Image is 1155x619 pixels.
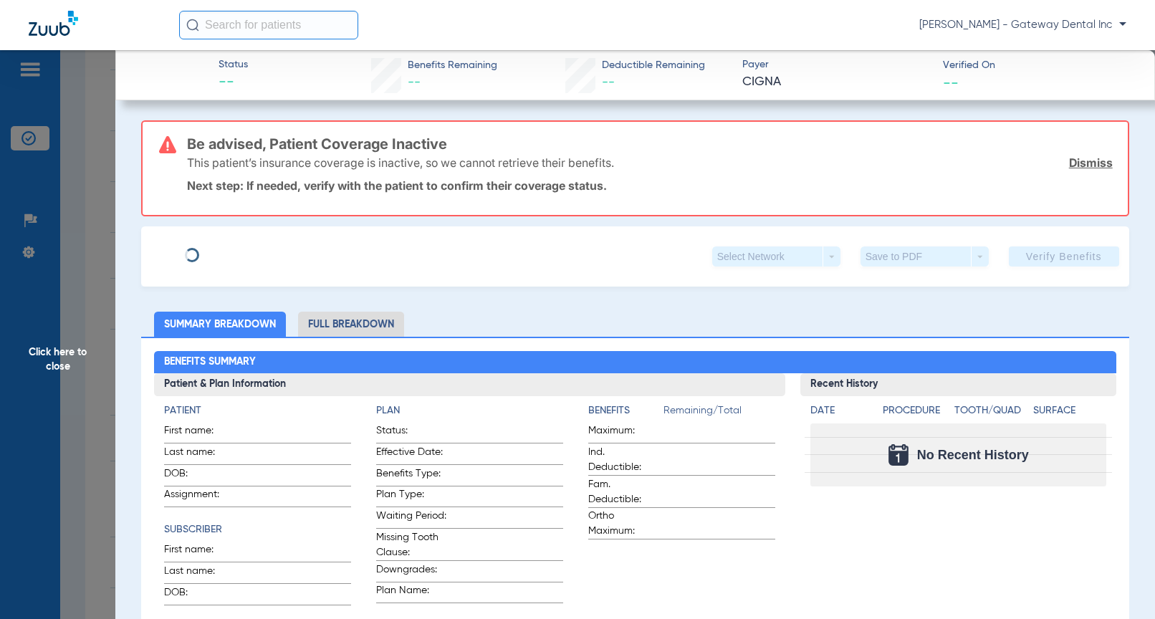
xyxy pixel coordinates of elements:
[376,530,446,560] span: Missing Tooth Clause:
[588,403,663,423] app-breakdown-title: Benefits
[154,312,286,337] li: Summary Breakdown
[376,562,446,582] span: Downgrades:
[888,444,909,466] img: Calendar
[164,403,351,418] h4: Patient
[1083,550,1155,619] iframe: Chat Widget
[376,445,446,464] span: Effective Date:
[408,58,497,73] span: Benefits Remaining
[376,466,446,486] span: Benefits Type:
[187,155,614,170] p: This patient’s insurance coverage is inactive, so we cannot retrieve their benefits.
[588,403,663,418] h4: Benefits
[154,351,1116,374] h2: Benefits Summary
[164,445,234,464] span: Last name:
[588,423,658,443] span: Maximum:
[376,423,446,443] span: Status:
[1069,155,1113,170] a: Dismiss
[602,76,615,89] span: --
[943,75,959,90] span: --
[408,76,421,89] span: --
[164,585,234,605] span: DOB:
[164,564,234,583] span: Last name:
[883,403,949,423] app-breakdown-title: Procedure
[917,448,1029,462] span: No Recent History
[742,57,931,72] span: Payer
[1033,403,1107,418] h4: Surface
[954,403,1028,423] app-breakdown-title: Tooth/Quad
[742,73,931,91] span: CIGNA
[219,73,248,93] span: --
[588,445,658,475] span: Ind. Deductible:
[186,19,199,32] img: Search Icon
[943,58,1131,73] span: Verified On
[29,11,78,36] img: Zuub Logo
[800,373,1116,396] h3: Recent History
[164,522,351,537] h4: Subscriber
[179,11,358,39] input: Search for patients
[376,509,446,528] span: Waiting Period:
[298,312,404,337] li: Full Breakdown
[602,58,705,73] span: Deductible Remaining
[187,137,1112,151] h3: Be advised, Patient Coverage Inactive
[164,423,234,443] span: First name:
[588,477,658,507] span: Fam. Deductible:
[219,57,248,72] span: Status
[919,18,1126,32] span: [PERSON_NAME] - Gateway Dental Inc
[154,373,786,396] h3: Patient & Plan Information
[663,403,775,423] span: Remaining/Total
[164,466,234,486] span: DOB:
[588,509,658,539] span: Ortho Maximum:
[810,403,871,418] h4: Date
[883,403,949,418] h4: Procedure
[376,403,563,418] h4: Plan
[159,136,176,153] img: error-icon
[164,542,234,562] span: First name:
[187,178,1112,193] p: Next step: If needed, verify with the patient to confirm their coverage status.
[376,583,446,603] span: Plan Name:
[1033,403,1107,423] app-breakdown-title: Surface
[376,487,446,507] span: Plan Type:
[810,403,871,423] app-breakdown-title: Date
[954,403,1028,418] h4: Tooth/Quad
[164,487,234,507] span: Assignment:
